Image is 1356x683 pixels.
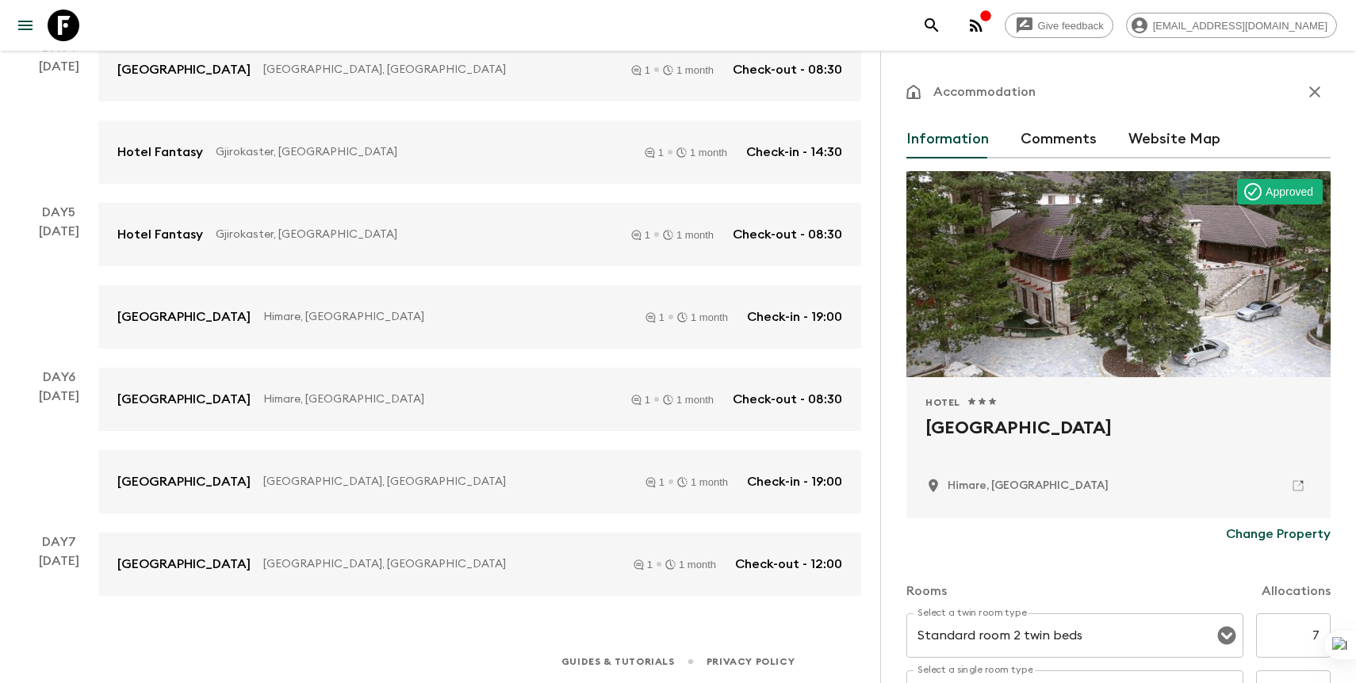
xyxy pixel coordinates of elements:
p: Himare, [GEOGRAPHIC_DATA] [263,309,626,325]
span: [EMAIL_ADDRESS][DOMAIN_NAME] [1144,20,1336,32]
div: 1 [631,395,650,405]
p: Day 6 [19,368,98,387]
div: 1 month [677,312,728,322]
p: Himare, Albania [948,478,1109,494]
div: 1 month [663,395,714,405]
p: Hotel Fantasy [117,225,203,244]
p: Check-in - 19:00 [747,472,842,491]
p: Rooms [906,582,947,601]
div: 1 month [676,147,727,158]
p: Himare, [GEOGRAPHIC_DATA] [263,391,612,407]
p: Check-out - 08:30 [733,390,842,409]
button: menu [10,10,41,41]
div: [DATE] [39,387,79,513]
button: Website Map [1128,120,1220,158]
p: Allocations [1262,582,1331,601]
a: [GEOGRAPHIC_DATA][GEOGRAPHIC_DATA], [GEOGRAPHIC_DATA]11 monthCheck-out - 08:30 [98,38,861,101]
p: [GEOGRAPHIC_DATA], [GEOGRAPHIC_DATA] [263,474,626,490]
a: [GEOGRAPHIC_DATA]Himare, [GEOGRAPHIC_DATA]11 monthCheck-in - 19:00 [98,285,861,349]
a: Hotel FantasyGjirokaster, [GEOGRAPHIC_DATA]11 monthCheck-out - 08:30 [98,203,861,266]
a: Give feedback [1005,13,1113,38]
p: [GEOGRAPHIC_DATA] [117,555,251,574]
div: 1 month [663,65,714,75]
p: [GEOGRAPHIC_DATA] [117,472,251,491]
p: Check-in - 14:30 [746,143,842,162]
div: [EMAIL_ADDRESS][DOMAIN_NAME] [1126,13,1337,38]
p: Check-out - 12:00 [735,555,842,574]
p: [GEOGRAPHIC_DATA] [117,60,251,79]
p: Accommodation [933,82,1036,101]
h2: [GEOGRAPHIC_DATA] [925,415,1312,466]
p: [GEOGRAPHIC_DATA] [117,307,251,326]
div: 1 month [665,559,716,570]
p: Hotel Fantasy [117,143,203,162]
p: Check-out - 08:30 [733,225,842,244]
button: Comments [1021,120,1097,158]
div: [DATE] [39,551,79,596]
label: Select a twin room type [917,606,1027,620]
div: [DATE] [39,222,79,349]
div: 1 [634,559,653,570]
a: Privacy Policy [707,653,795,670]
p: Check-in - 19:00 [747,307,842,326]
div: 1 [645,147,664,158]
span: Hotel [925,396,960,409]
div: [DATE] [39,57,79,184]
p: Gjirokaster, [GEOGRAPHIC_DATA] [216,227,612,242]
p: Gjirokaster, [GEOGRAPHIC_DATA] [216,144,626,160]
label: Select a single room type [917,663,1033,677]
button: search adventures [916,10,948,41]
div: Photo of Llogora Tourist Village [906,171,1331,377]
p: Change Property [1226,525,1331,544]
a: [GEOGRAPHIC_DATA]Himare, [GEOGRAPHIC_DATA]11 monthCheck-out - 08:30 [98,368,861,431]
a: Guides & Tutorials [561,653,675,670]
div: 1 [631,65,650,75]
p: Approved [1266,184,1313,200]
a: Hotel FantasyGjirokaster, [GEOGRAPHIC_DATA]11 monthCheck-in - 14:30 [98,120,861,184]
p: [GEOGRAPHIC_DATA], [GEOGRAPHIC_DATA] [263,62,612,78]
span: Give feedback [1029,20,1113,32]
p: [GEOGRAPHIC_DATA] [117,390,251,409]
div: 1 [645,312,665,322]
p: Day 5 [19,203,98,222]
button: Information [906,120,989,158]
p: [GEOGRAPHIC_DATA], [GEOGRAPHIC_DATA] [263,556,615,572]
p: Check-out - 08:30 [733,60,842,79]
div: 1 [645,477,665,487]
button: Change Property [1226,518,1331,550]
button: Open [1216,624,1238,647]
div: 1 month [663,230,714,240]
div: 1 [631,230,650,240]
a: [GEOGRAPHIC_DATA][GEOGRAPHIC_DATA], [GEOGRAPHIC_DATA]11 monthCheck-out - 12:00 [98,532,861,596]
div: 1 month [677,477,728,487]
a: [GEOGRAPHIC_DATA][GEOGRAPHIC_DATA], [GEOGRAPHIC_DATA]11 monthCheck-in - 19:00 [98,450,861,513]
p: Day 7 [19,532,98,551]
